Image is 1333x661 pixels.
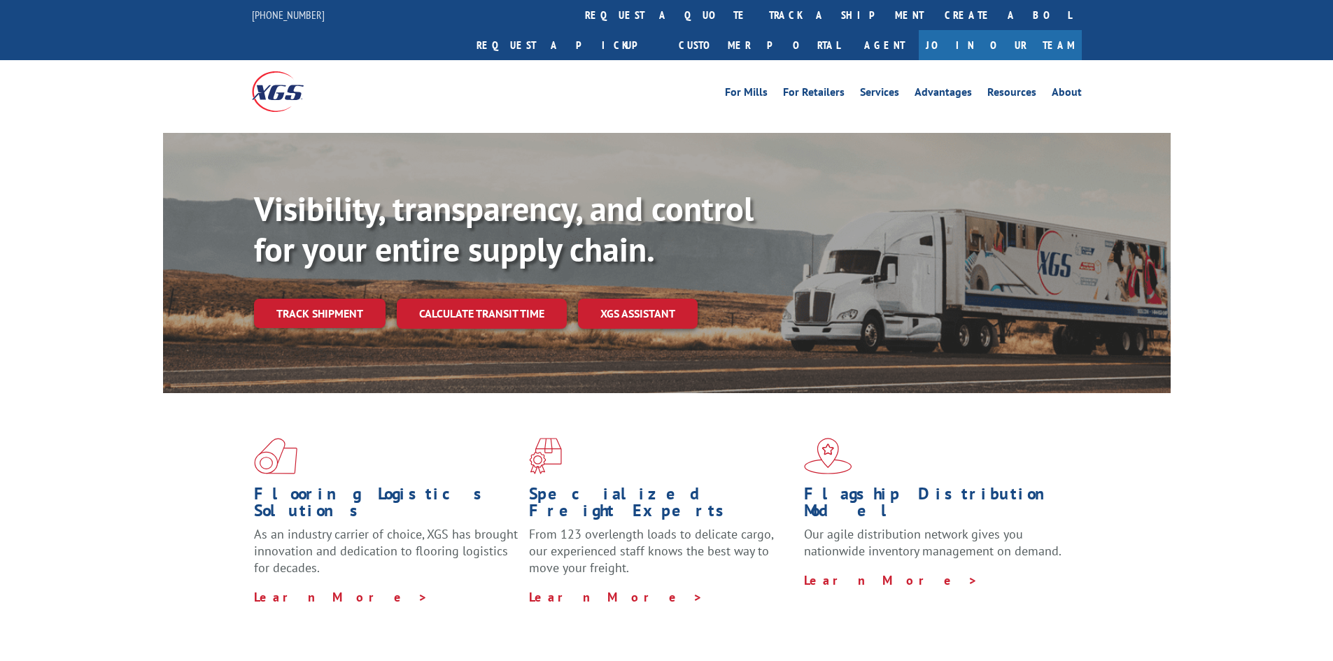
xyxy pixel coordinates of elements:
span: As an industry carrier of choice, XGS has brought innovation and dedication to flooring logistics... [254,526,518,576]
a: Track shipment [254,299,386,328]
p: From 123 overlength loads to delicate cargo, our experienced staff knows the best way to move you... [529,526,794,588]
h1: Flagship Distribution Model [804,485,1068,526]
a: Customer Portal [668,30,850,60]
a: Join Our Team [919,30,1082,60]
a: Resources [987,87,1036,102]
h1: Flooring Logistics Solutions [254,485,519,526]
h1: Specialized Freight Experts [529,485,794,526]
b: Visibility, transparency, and control for your entire supply chain. [254,187,754,271]
a: Learn More > [804,572,978,588]
a: Learn More > [254,589,428,605]
a: [PHONE_NUMBER] [252,8,325,22]
a: XGS ASSISTANT [578,299,698,329]
a: For Retailers [783,87,845,102]
a: Services [860,87,899,102]
img: xgs-icon-total-supply-chain-intelligence-red [254,438,297,474]
a: For Mills [725,87,768,102]
a: Learn More > [529,589,703,605]
img: xgs-icon-focused-on-flooring-red [529,438,562,474]
span: Our agile distribution network gives you nationwide inventory management on demand. [804,526,1062,559]
img: xgs-icon-flagship-distribution-model-red [804,438,852,474]
a: About [1052,87,1082,102]
a: Agent [850,30,919,60]
a: Calculate transit time [397,299,567,329]
a: Advantages [915,87,972,102]
a: Request a pickup [466,30,668,60]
